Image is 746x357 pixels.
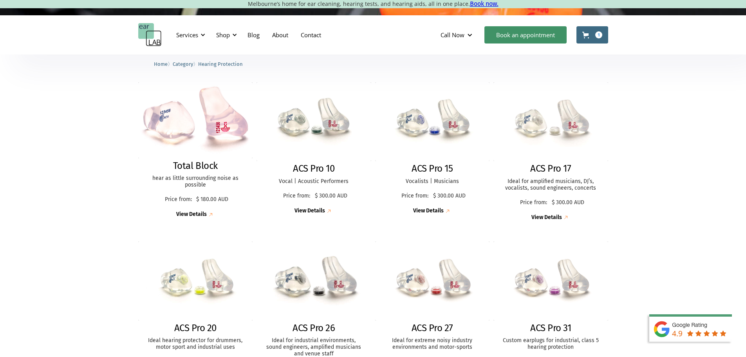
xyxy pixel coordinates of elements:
[173,60,198,68] li: 〉
[154,60,173,68] li: 〉
[146,337,245,351] p: Ideal hearing protector for drummers, motor sport and industrial uses
[172,23,208,47] div: Services
[196,196,228,203] p: $ 180.00 AUD
[256,82,371,161] img: ACS Pro 10
[552,199,584,206] p: $ 300.00 AUD
[501,337,600,351] p: Custom earplugs for industrial, class 5 hearing protection
[173,60,193,67] a: Category
[264,178,363,185] p: Vocal | Acoustic Performers
[383,337,482,351] p: Ideal for extreme noisy industry environments and motor-sports
[241,24,266,46] a: Blog
[173,61,193,67] span: Category
[154,61,168,67] span: Home
[517,199,550,206] p: Price from:
[176,211,207,218] div: View Details
[375,241,490,320] img: ACS Pro 27
[176,31,198,39] div: Services
[266,24,294,46] a: About
[383,178,482,185] p: Vocalists | Musicians
[146,175,245,188] p: hear as little surrounding noise as possible
[375,82,490,161] img: ACS Pro 15
[501,178,600,192] p: Ideal for amplified musicians, DJ’s, vocalists, sound engineers, concerts
[412,163,453,174] h2: ACS Pro 15
[493,82,608,221] a: ACS Pro 17ACS Pro 17Ideal for amplified musicians, DJ’s, vocalists, sound engineers, concertsPric...
[530,323,571,334] h2: ACS Pro 31
[174,323,217,334] h2: ACS Pro 20
[493,82,608,161] img: ACS Pro 17
[173,160,218,172] h2: Total Block
[315,193,347,199] p: $ 300.00 AUD
[251,237,377,324] img: ACS Pro 26
[493,241,608,320] img: ACS Pro 31
[595,31,602,38] div: 1
[154,60,168,67] a: Home
[211,23,239,47] div: Shop
[198,61,243,67] span: Hearing Protection
[138,82,253,219] a: Total BlockTotal Blockhear as little surrounding noise as possiblePrice from:$ 180.00 AUDView Det...
[138,82,253,158] img: Total Block
[294,24,327,46] a: Contact
[576,26,608,43] a: Open cart containing 1 items
[138,23,162,47] a: home
[412,323,453,334] h2: ACS Pro 27
[530,163,571,174] h2: ACS Pro 17
[484,26,567,43] a: Book an appointment
[293,323,335,334] h2: ACS Pro 26
[264,337,363,357] p: Ideal for industrial environments, sound engineers, amplified musicians and venue staff
[413,208,444,214] div: View Details
[280,193,313,199] p: Price from:
[256,82,371,215] a: ACS Pro 10ACS Pro 10Vocal | Acoustic PerformersPrice from:$ 300.00 AUDView Details
[293,163,334,174] h2: ACS Pro 10
[531,214,562,221] div: View Details
[198,60,243,67] a: Hearing Protection
[434,23,480,47] div: Call Now
[138,241,253,320] img: ACS Pro 20
[375,82,490,215] a: ACS Pro 15ACS Pro 15Vocalists | MusiciansPrice from:$ 300.00 AUDView Details
[294,208,325,214] div: View Details
[162,196,194,203] p: Price from:
[216,31,230,39] div: Shop
[433,193,466,199] p: $ 300.00 AUD
[441,31,464,39] div: Call Now
[399,193,431,199] p: Price from:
